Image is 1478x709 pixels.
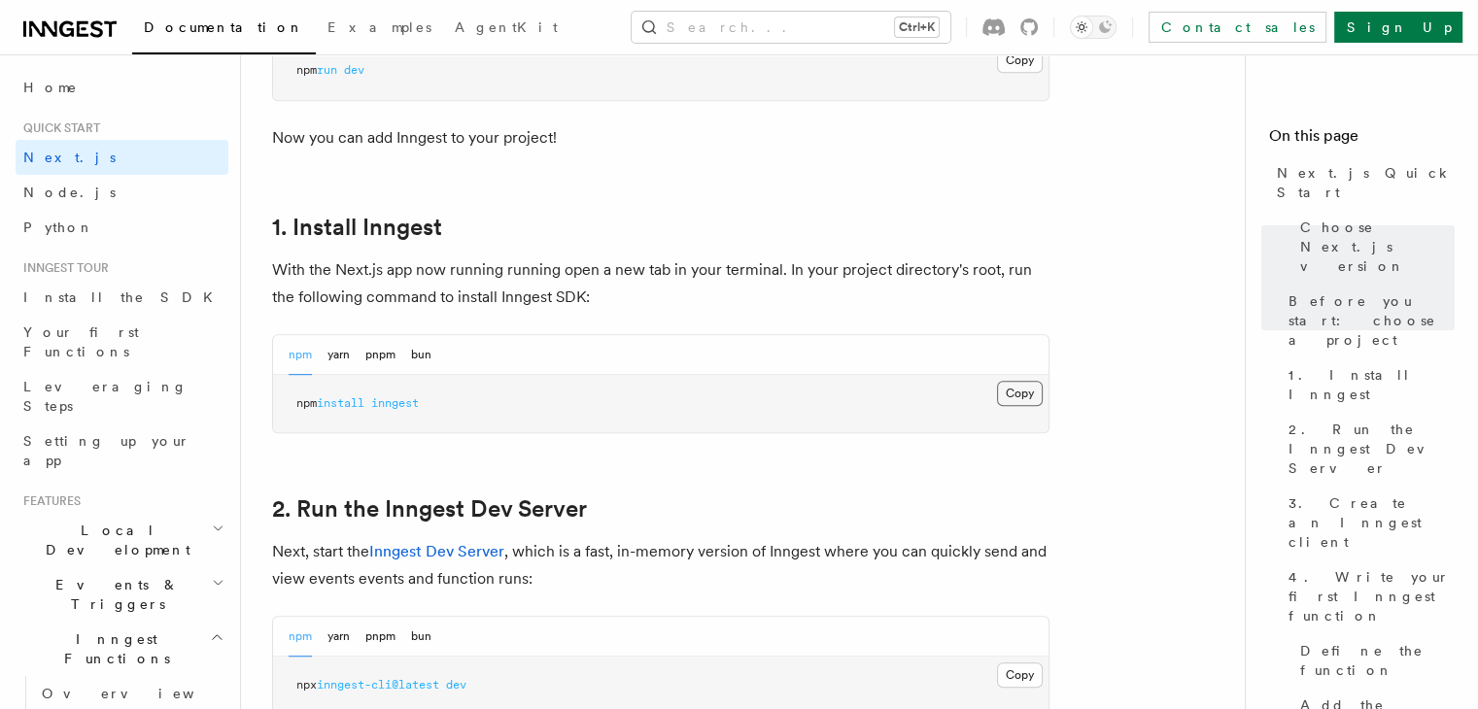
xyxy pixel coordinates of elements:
button: Local Development [16,513,228,567]
a: Leveraging Steps [16,369,228,423]
a: 1. Install Inngest [1281,357,1455,412]
a: Next.js Quick Start [1269,155,1455,210]
span: npm [296,63,317,77]
span: Local Development [16,521,212,559]
a: Python [16,210,228,245]
span: install [317,396,364,410]
a: 2. Run the Inngest Dev Server [272,495,587,523]
span: Home [23,78,78,97]
a: 1. Install Inngest [272,214,442,241]
span: Leveraging Steps [23,379,188,414]
a: Install the SDK [16,280,228,315]
a: Before you start: choose a project [1281,284,1455,357]
a: Choose Next.js version [1292,210,1455,284]
span: run [317,63,337,77]
span: inngest-cli@latest [317,678,439,692]
span: AgentKit [455,19,558,35]
a: Inngest Dev Server [369,542,504,560]
a: Your first Functions [16,315,228,369]
span: Choose Next.js version [1300,218,1455,276]
button: Search...Ctrl+K [632,12,950,43]
a: 2. Run the Inngest Dev Server [1281,412,1455,486]
span: Python [23,219,94,235]
button: Toggle dark mode [1070,16,1117,39]
kbd: Ctrl+K [895,17,939,37]
button: Events & Triggers [16,567,228,622]
a: Home [16,70,228,105]
p: With the Next.js app now running running open a new tab in your terminal. In your project directo... [272,256,1049,311]
button: pnpm [365,335,395,375]
span: dev [344,63,364,77]
p: Now you can add Inngest to your project! [272,124,1049,152]
span: inngest [371,396,419,410]
span: Define the function [1300,641,1455,680]
button: pnpm [365,617,395,657]
span: Inngest tour [16,260,109,276]
button: bun [411,335,431,375]
a: Next.js [16,140,228,175]
span: 1. Install Inngest [1289,365,1455,404]
a: 4. Write your first Inngest function [1281,559,1455,633]
a: 3. Create an Inngest client [1281,486,1455,559]
a: AgentKit [443,6,569,52]
span: Features [16,493,81,509]
span: dev [446,678,466,692]
span: Documentation [144,19,304,35]
button: Copy [997,48,1043,73]
button: yarn [327,617,350,657]
button: npm [289,335,312,375]
a: Node.js [16,175,228,210]
a: Documentation [132,6,316,54]
button: Inngest Functions [16,622,228,676]
button: yarn [327,335,350,375]
a: Examples [316,6,443,52]
a: Sign Up [1334,12,1462,43]
span: 4. Write your first Inngest function [1289,567,1455,625]
span: 2. Run the Inngest Dev Server [1289,420,1455,478]
span: Next.js [23,150,116,165]
span: Examples [327,19,431,35]
button: Copy [997,662,1043,688]
span: Node.js [23,185,116,200]
span: npm [296,396,317,410]
span: Events & Triggers [16,575,212,614]
p: Next, start the , which is a fast, in-memory version of Inngest where you can quickly send and vi... [272,538,1049,592]
button: Copy [997,381,1043,406]
span: Before you start: choose a project [1289,291,1455,350]
a: Define the function [1292,633,1455,688]
a: Setting up your app [16,423,228,478]
button: npm [289,617,312,657]
a: Contact sales [1149,12,1326,43]
span: Your first Functions [23,324,139,359]
span: Quick start [16,120,100,136]
span: Overview [42,686,242,701]
span: npx [296,678,317,692]
h4: On this page [1269,124,1455,155]
span: Setting up your app [23,433,190,468]
span: 3. Create an Inngest client [1289,493,1455,552]
span: Inngest Functions [16,629,210,668]
button: bun [411,617,431,657]
span: Install the SDK [23,289,224,305]
span: Next.js Quick Start [1277,163,1455,202]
